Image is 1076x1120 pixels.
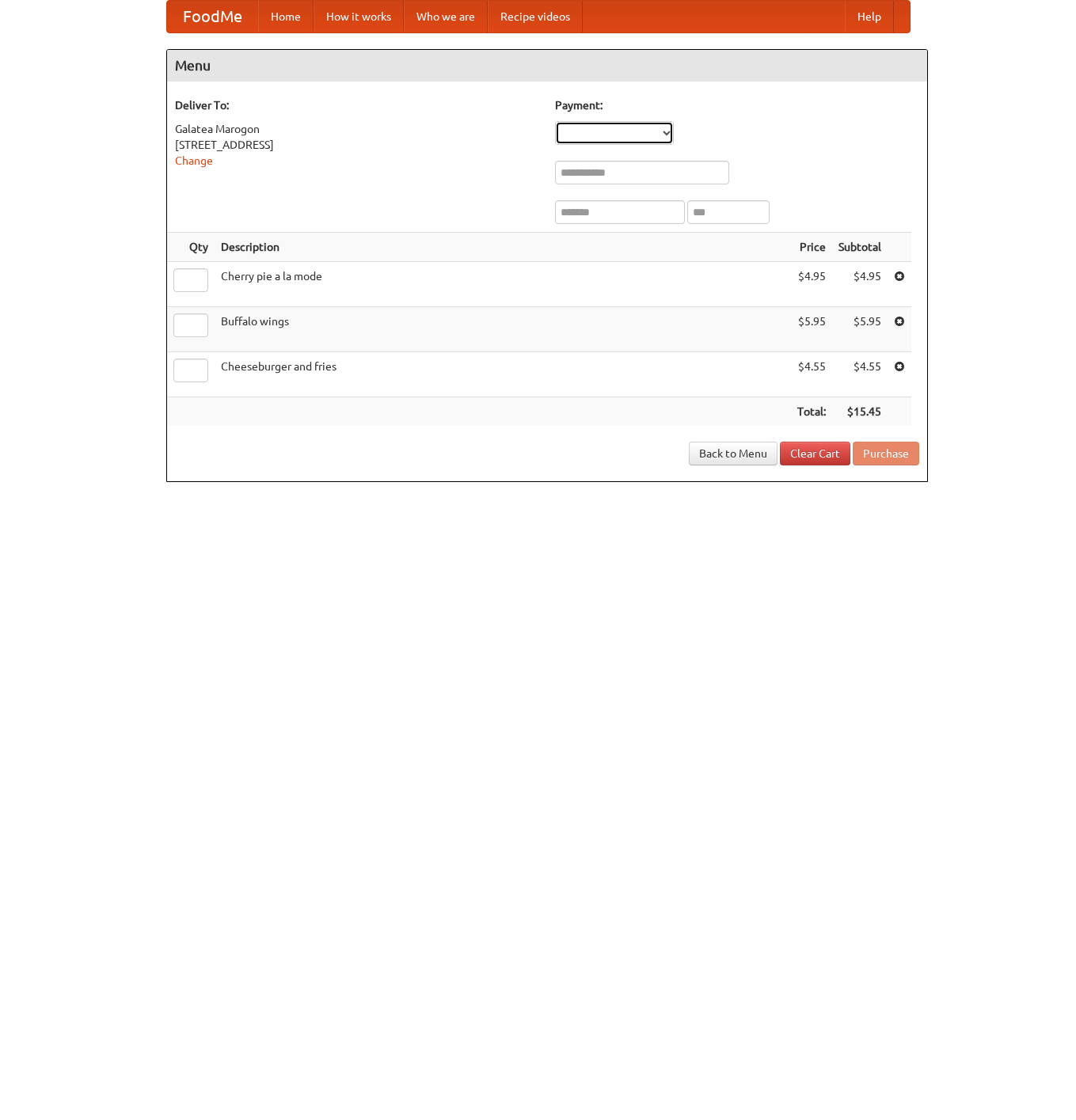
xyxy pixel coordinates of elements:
[175,154,213,167] a: Change
[215,352,791,397] td: Cheeseburger and fries
[314,1,404,32] a: How it works
[167,50,927,82] h4: Menu
[175,97,539,113] h5: Deliver To:
[832,397,888,427] th: $15.45
[167,233,215,262] th: Qty
[689,442,778,465] a: Back to Menu
[215,307,791,352] td: Buffalo wings
[175,121,539,137] div: Galatea Marogon
[791,307,832,352] td: $5.95
[832,307,888,352] td: $5.95
[832,352,888,397] td: $4.55
[488,1,583,32] a: Recipe videos
[555,97,919,113] h5: Payment:
[404,1,488,32] a: Who we are
[791,233,832,262] th: Price
[832,233,888,262] th: Subtotal
[791,397,832,427] th: Total:
[175,137,539,153] div: [STREET_ADDRESS]
[791,262,832,307] td: $4.95
[780,442,850,465] a: Clear Cart
[853,442,919,465] button: Purchase
[791,352,832,397] td: $4.55
[215,262,791,307] td: Cherry pie a la mode
[167,1,258,32] a: FoodMe
[258,1,314,32] a: Home
[832,262,888,307] td: $4.95
[845,1,894,32] a: Help
[215,233,791,262] th: Description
